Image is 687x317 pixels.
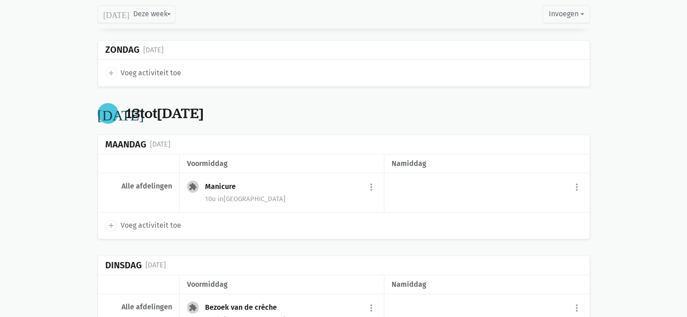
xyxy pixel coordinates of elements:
button: Invoegen [542,5,589,23]
span: 10u [205,195,216,203]
span: Voeg activiteit toe [121,67,181,79]
i: add [107,69,115,77]
div: Zondag [105,45,140,55]
div: Alle afdelingen [105,182,172,191]
div: [DATE] [145,259,166,271]
span: [GEOGRAPHIC_DATA] [218,195,285,203]
div: Bezoek van de crèche [205,303,284,312]
span: Voeg activiteit toe [121,220,181,231]
div: [DATE] [143,44,164,56]
span: in [218,195,224,203]
i: [DATE] [103,10,130,18]
div: tot [126,105,204,122]
div: voormiddag [187,279,377,290]
i: [DATE] [98,106,144,120]
div: Alle afdelingen [105,303,172,312]
div: Manicure [205,182,243,191]
span: 13 [126,104,140,123]
div: namiddag [392,279,582,290]
i: add [107,221,115,230]
div: namiddag [392,158,582,170]
div: voormiddag [187,158,377,170]
div: Maandag [105,139,146,150]
a: add Voeg activiteit toe [105,220,181,231]
button: Deze week [98,5,176,23]
i: extension [189,183,197,191]
span: [DATE] [157,104,204,123]
div: [DATE] [150,138,170,150]
a: add Voeg activiteit toe [105,67,181,78]
div: Dinsdag [105,260,142,271]
i: extension [189,303,197,312]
